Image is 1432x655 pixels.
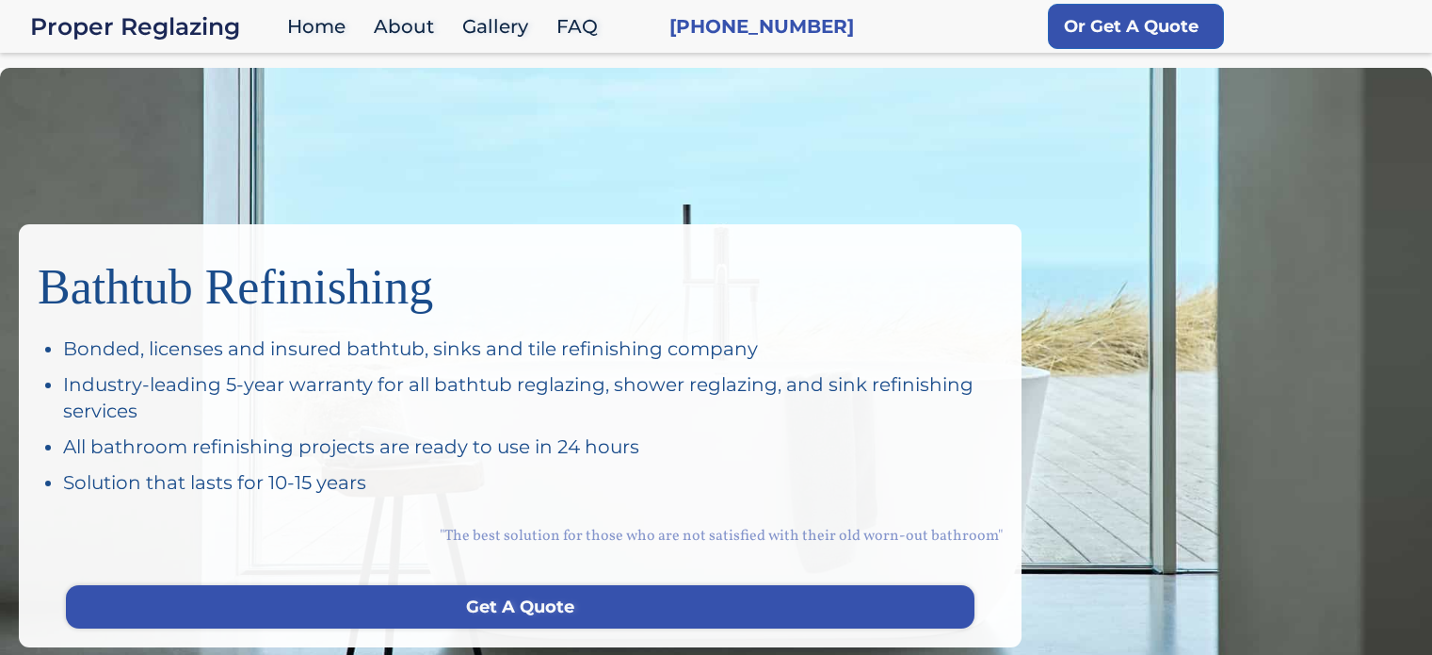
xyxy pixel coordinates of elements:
[30,13,278,40] a: home
[63,336,1003,362] div: Bonded, licenses and insured bathtub, sinks and tile refinishing company
[66,585,974,629] a: Get A Quote
[63,371,1003,424] div: Industry-leading 5-year warranty for all bathtub reglazing, shower reglazing, and sink refinishin...
[547,7,617,47] a: FAQ
[1048,4,1224,49] a: Or Get A Quote
[453,7,547,47] a: Gallery
[63,434,1003,460] div: All bathroom refinishing projects are ready to use in 24 hours
[364,7,453,47] a: About
[38,505,1003,566] div: "The best solution for those who are not satisfied with their old worn-out bathroom"
[278,7,364,47] a: Home
[63,469,1003,496] div: Solution that lasts for 10-15 years
[38,243,1003,317] h1: Bathtub Refinishing
[30,13,278,40] div: Proper Reglazing
[669,13,854,40] a: [PHONE_NUMBER]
